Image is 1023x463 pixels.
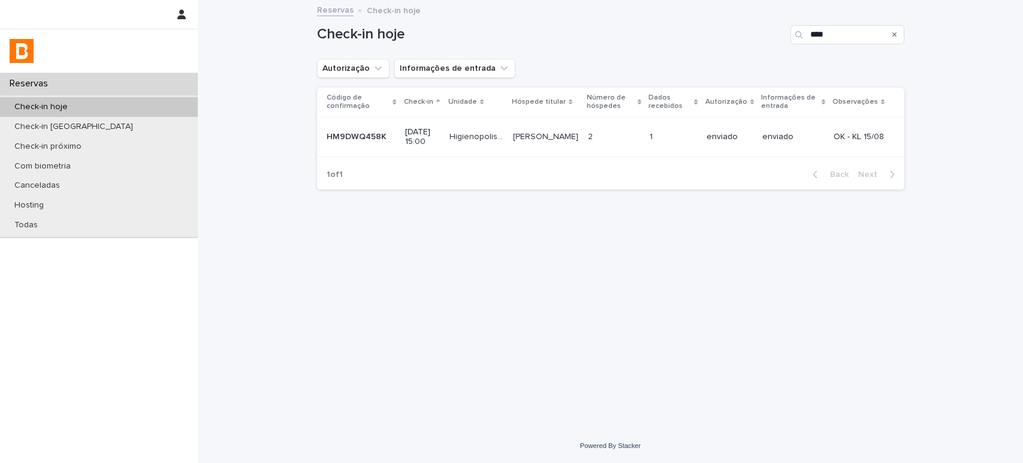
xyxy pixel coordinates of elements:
p: Unidade [448,95,477,109]
p: Hosting [5,200,53,211]
p: Check-in [404,95,433,109]
span: Next [858,170,885,179]
img: zVaNuJHRTjyIjT5M9Xd5 [10,39,34,63]
p: Código de confirmação [327,91,390,113]
p: Todas [5,220,47,230]
p: Com biometria [5,161,80,172]
span: Back [823,170,849,179]
button: Autorização [317,59,390,78]
p: Reservas [5,78,58,89]
p: Check-in hoje [367,3,421,16]
button: Next [853,169,904,180]
p: enviado [762,132,824,142]
p: Observações [832,95,878,109]
p: Autorização [705,95,747,109]
p: Informações de entrada [761,91,819,113]
p: 2 [588,130,595,142]
p: Paulo Ricardo Dalagnoli [513,130,581,142]
p: Dados recebidos [648,91,691,113]
p: HM9DWQ458K [327,130,389,142]
h1: Check-in hoje [317,26,786,43]
p: Hóspede titular [512,95,566,109]
button: Informações de entrada [394,59,515,78]
p: Canceladas [5,181,70,191]
a: Reservas [317,2,354,16]
button: Back [803,169,853,180]
input: Search [790,25,904,44]
p: Check-in hoje [5,102,77,112]
p: enviado [707,132,753,142]
tr: HM9DWQ458KHM9DWQ458K [DATE] 15:00Higienopolis 62Higienopolis 62 [PERSON_NAME][PERSON_NAME] 22 11 ... [317,117,904,157]
p: 1 of 1 [317,160,352,190]
p: Check-in [GEOGRAPHIC_DATA] [5,122,143,132]
p: Número de hóspedes [587,91,635,113]
p: [DATE] 15:00 [405,127,440,148]
p: Higienopolis 62 [449,130,506,142]
a: Powered By Stacker [580,442,641,449]
p: 1 [650,130,655,142]
p: Check-in próximo [5,142,91,152]
p: OK - KL 15/08 [834,132,885,142]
